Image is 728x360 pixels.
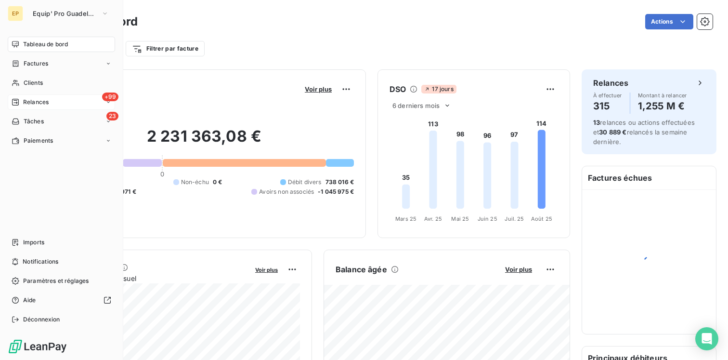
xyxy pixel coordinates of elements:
[23,277,89,285] span: Paramètres et réglages
[54,127,354,156] h2: 2 231 363,08 €
[8,339,67,354] img: Logo LeanPay
[8,75,115,91] a: Clients
[213,178,222,187] span: 0 €
[160,170,164,178] span: 0
[593,93,622,98] span: À effectuer
[23,257,58,266] span: Notifications
[8,235,115,250] a: Imports
[451,215,469,222] tspan: Mai 25
[582,166,716,189] h6: Factures échues
[599,128,626,136] span: 30 889 €
[8,133,115,148] a: Paiements
[325,178,354,187] span: 738 016 €
[24,59,48,68] span: Factures
[288,178,322,187] span: Débit divers
[8,6,23,21] div: EP
[8,273,115,289] a: Paramètres et réglages
[593,119,695,146] span: relances ou actions effectuées et relancés la semaine dernière.
[24,117,44,126] span: Tâches
[392,102,440,109] span: 6 derniers mois
[259,187,314,196] span: Avoirs non associés
[126,41,205,56] button: Filtrer par facture
[505,266,532,273] span: Voir plus
[505,215,524,222] tspan: Juil. 25
[695,327,718,350] div: Open Intercom Messenger
[424,215,442,222] tspan: Avr. 25
[395,215,416,222] tspan: Mars 25
[478,215,497,222] tspan: Juin 25
[8,293,115,308] a: Aide
[318,187,354,196] span: -1 045 975 €
[33,10,97,17] span: Equip' Pro Guadeloupe
[181,178,209,187] span: Non-échu
[593,119,600,126] span: 13
[24,79,43,87] span: Clients
[106,112,118,120] span: 23
[23,40,68,49] span: Tableau de bord
[638,98,687,114] h4: 1,255 M €
[8,94,115,110] a: +99Relances
[23,296,36,305] span: Aide
[336,264,387,275] h6: Balance âgée
[8,37,115,52] a: Tableau de bord
[102,93,118,101] span: +99
[638,93,687,98] span: Montant à relancer
[24,136,53,145] span: Paiements
[8,114,115,129] a: 23Tâches
[390,83,406,95] h6: DSO
[531,215,552,222] tspan: Août 25
[252,265,281,274] button: Voir plus
[255,267,278,273] span: Voir plus
[8,56,115,71] a: Factures
[23,238,44,247] span: Imports
[645,14,693,29] button: Actions
[305,85,332,93] span: Voir plus
[23,315,60,324] span: Déconnexion
[502,265,535,274] button: Voir plus
[23,98,49,107] span: Relances
[593,77,628,89] h6: Relances
[302,85,335,93] button: Voir plus
[593,98,622,114] h4: 315
[54,273,248,283] span: Chiffre d'affaires mensuel
[421,85,456,93] span: 17 jours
